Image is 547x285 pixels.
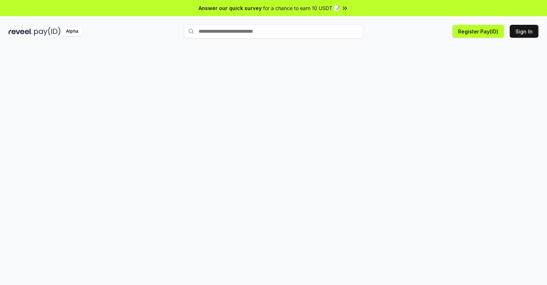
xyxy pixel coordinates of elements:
[263,4,340,12] span: for a chance to earn 10 USDT 📝
[510,25,538,38] button: Sign In
[62,27,82,36] div: Alpha
[199,4,262,12] span: Answer our quick survey
[34,27,61,36] img: pay_id
[452,25,504,38] button: Register Pay(ID)
[9,27,33,36] img: reveel_dark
